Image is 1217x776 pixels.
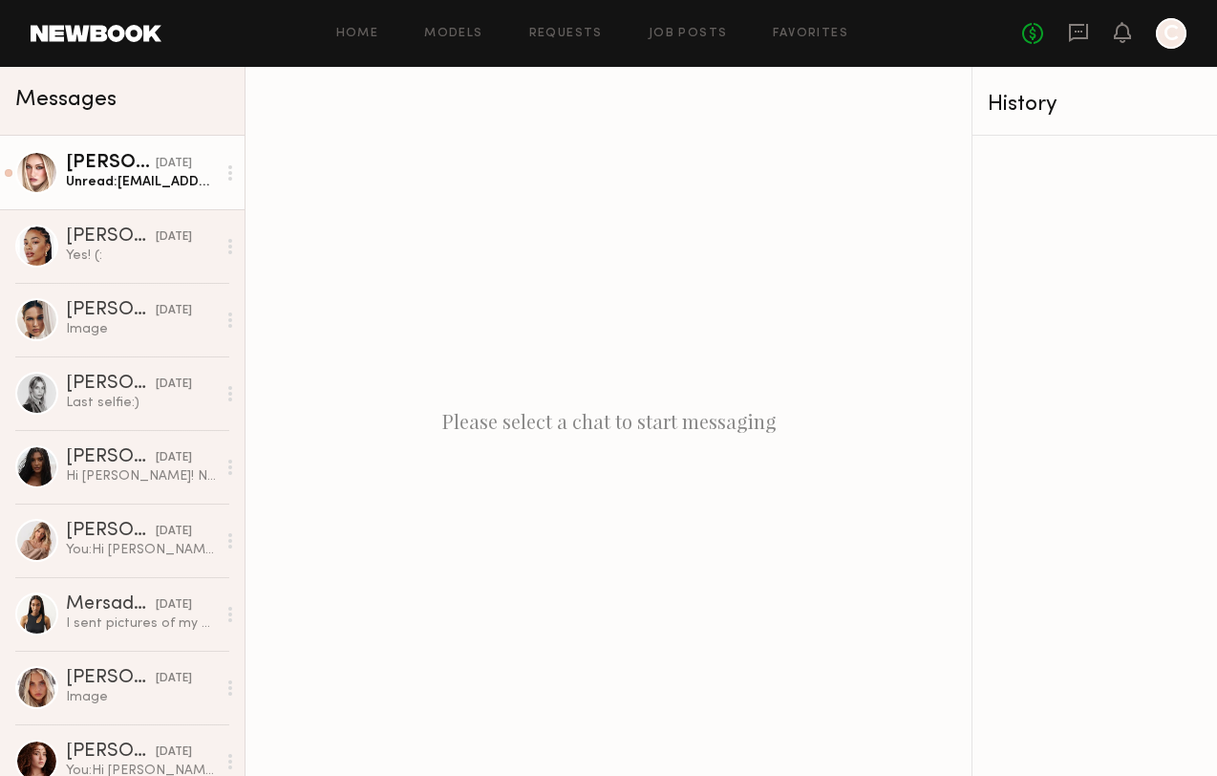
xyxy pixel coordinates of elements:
div: [DATE] [156,155,192,173]
div: Please select a chat to start messaging [246,67,971,776]
a: C [1156,18,1186,49]
a: Home [336,28,379,40]
div: [DATE] [156,523,192,541]
div: Last selfie:) [66,394,216,412]
div: [DATE] [156,449,192,467]
span: Messages [15,89,117,111]
div: [DATE] [156,596,192,614]
a: Favorites [773,28,848,40]
div: [PERSON_NAME] [66,154,156,173]
div: Yes! (: [66,247,216,265]
div: Unread: [EMAIL_ADDRESS][DOMAIN_NAME] ! [66,173,216,191]
div: History [988,94,1202,116]
div: [DATE] [156,376,192,394]
div: [PERSON_NAME] [66,375,156,394]
div: Hi [PERSON_NAME]! Nice to meet you as well. I actually have a shoot for this date, is 10/7 locked... [66,467,216,485]
div: [DATE] [156,228,192,247]
div: [PERSON_NAME] [66,743,156,762]
div: I sent pictures of my hands as well did they come through [66,614,216,633]
div: [PERSON_NAME] [66,301,156,320]
div: Image [66,320,216,338]
a: Requests [529,28,603,40]
div: Mersadez H. [66,595,156,614]
a: Job Posts [649,28,728,40]
div: [DATE] [156,302,192,320]
div: [DATE] [156,744,192,762]
div: Image [66,688,216,706]
a: Models [424,28,482,40]
div: [PERSON_NAME] [66,448,156,467]
div: You: Hi [PERSON_NAME], nice to meet you! I’m [PERSON_NAME], and I’m working on a photoshoot that ... [66,541,216,559]
div: [PERSON_NAME] [66,227,156,247]
div: [DATE] [156,670,192,688]
div: [PERSON_NAME] [66,669,156,688]
div: [PERSON_NAME] [66,522,156,541]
